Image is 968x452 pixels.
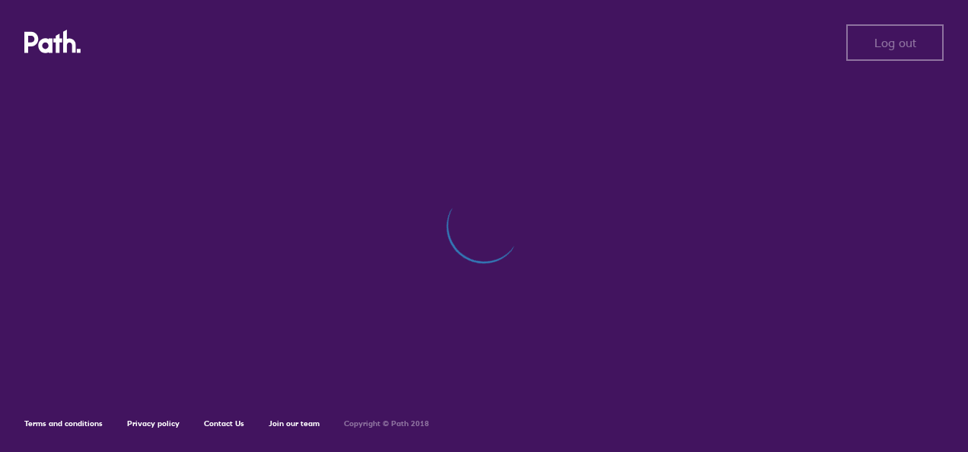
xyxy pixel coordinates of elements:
[127,419,180,428] a: Privacy policy
[846,24,944,61] button: Log out
[344,419,429,428] h6: Copyright © Path 2018
[24,419,103,428] a: Terms and conditions
[204,419,244,428] a: Contact Us
[269,419,320,428] a: Join our team
[874,36,916,49] span: Log out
